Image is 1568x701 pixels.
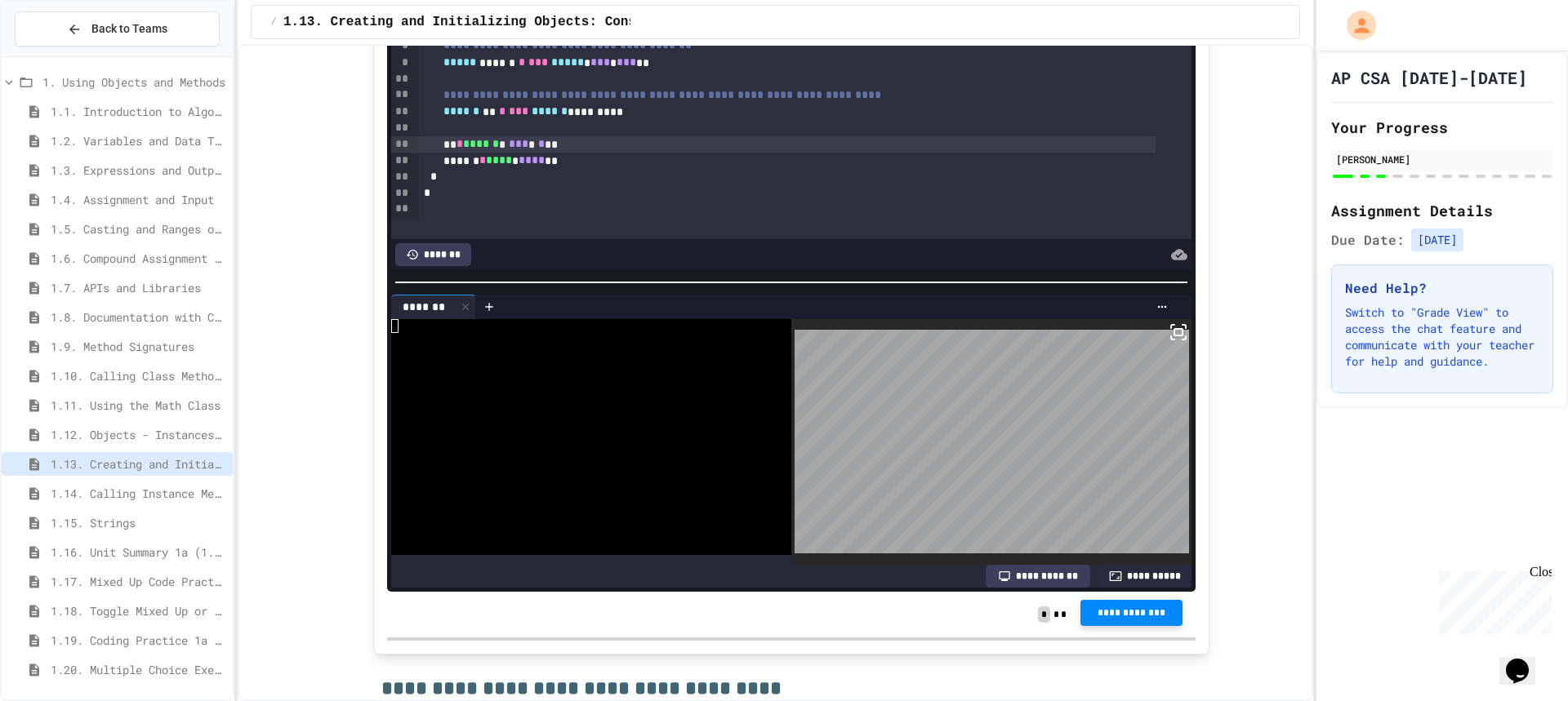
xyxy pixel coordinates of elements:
[1331,66,1527,89] h1: AP CSA [DATE]-[DATE]
[1345,304,1539,370] p: Switch to "Grade View" to access the chat feature and communicate with your teacher for help and ...
[1432,565,1552,634] iframe: chat widget
[1331,199,1553,222] h2: Assignment Details
[51,514,226,531] span: 1.15. Strings
[1411,228,1463,251] span: [DATE]
[42,73,226,91] span: 1. Using Objects and Methods
[1499,636,1552,685] iframe: chat widget
[51,132,226,149] span: 1.2. Variables and Data Types
[1331,230,1405,250] span: Due Date:
[51,250,226,267] span: 1.6. Compound Assignment Operators
[51,162,226,179] span: 1.3. Expressions and Output [New]
[51,397,226,414] span: 1.11. Using the Math Class
[271,16,277,29] span: /
[91,20,167,38] span: Back to Teams
[1331,116,1553,139] h2: Your Progress
[283,12,699,32] span: 1.13. Creating and Initializing Objects: Constructors
[51,220,226,237] span: 1.5. Casting and Ranges of Values
[51,485,226,502] span: 1.14. Calling Instance Methods
[51,367,226,384] span: 1.10. Calling Class Methods
[51,602,226,619] span: 1.18. Toggle Mixed Up or Write Code Practice 1.1-1.6
[51,338,226,355] span: 1.9. Method Signatures
[51,103,226,120] span: 1.1. Introduction to Algorithms, Programming, and Compilers
[51,426,226,443] span: 1.12. Objects - Instances of Classes
[51,573,226,590] span: 1.17. Mixed Up Code Practice 1.1-1.6
[51,661,226,678] span: 1.20. Multiple Choice Exercises for Unit 1a (1.1-1.6)
[51,279,226,296] span: 1.7. APIs and Libraries
[51,543,226,561] span: 1.16. Unit Summary 1a (1.1-1.6)
[51,191,226,208] span: 1.4. Assignment and Input
[51,455,226,473] span: 1.13. Creating and Initializing Objects: Constructors
[7,7,113,104] div: Chat with us now!Close
[51,308,226,326] span: 1.8. Documentation with Comments and Preconditions
[51,632,226,649] span: 1.19. Coding Practice 1a (1.1-1.6)
[1345,278,1539,298] h3: Need Help?
[1330,7,1380,44] div: My Account
[1336,152,1548,166] div: [PERSON_NAME]
[15,11,220,47] button: Back to Teams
